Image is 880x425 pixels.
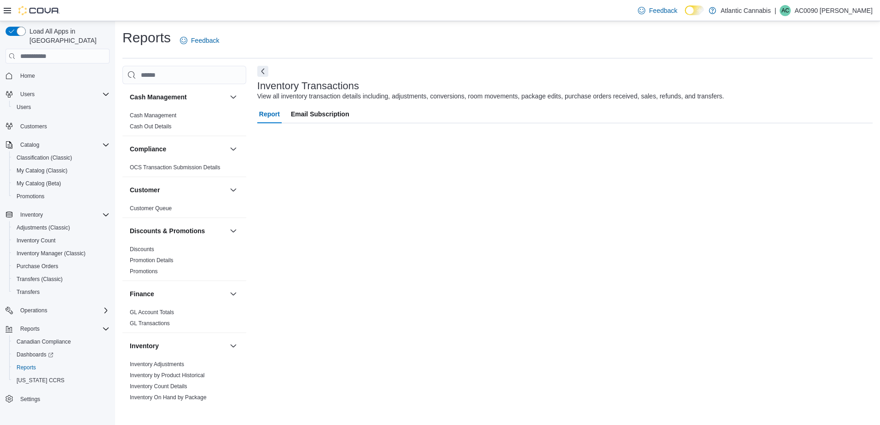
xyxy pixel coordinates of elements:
[17,193,45,200] span: Promotions
[130,289,154,299] h3: Finance
[685,15,685,16] span: Dark Mode
[17,288,40,296] span: Transfers
[228,288,239,299] button: Finance
[13,274,110,285] span: Transfers (Classic)
[130,320,170,327] a: GL Transactions
[130,205,172,212] span: Customer Queue
[17,305,51,316] button: Operations
[17,250,86,257] span: Inventory Manager (Classic)
[257,66,268,77] button: Next
[13,336,110,347] span: Canadian Compliance
[26,27,110,45] span: Load All Apps in [GEOGRAPHIC_DATA]
[20,141,39,149] span: Catalog
[130,144,166,154] h3: Compliance
[9,101,113,114] button: Users
[130,309,174,316] a: GL Account Totals
[122,110,246,136] div: Cash Management
[13,222,110,233] span: Adjustments (Classic)
[20,325,40,333] span: Reports
[130,383,187,390] a: Inventory Count Details
[13,362,40,373] a: Reports
[17,377,64,384] span: [US_STATE] CCRS
[130,268,158,275] span: Promotions
[130,164,220,171] a: OCS Transaction Submission Details
[13,102,35,113] a: Users
[17,393,110,405] span: Settings
[13,375,68,386] a: [US_STATE] CCRS
[9,374,113,387] button: [US_STATE] CCRS
[13,362,110,373] span: Reports
[9,164,113,177] button: My Catalog (Classic)
[13,178,65,189] a: My Catalog (Beta)
[2,322,113,335] button: Reports
[130,123,172,130] a: Cash Out Details
[13,248,89,259] a: Inventory Manager (Classic)
[17,305,110,316] span: Operations
[18,6,60,15] img: Cova
[17,139,110,150] span: Catalog
[17,139,43,150] button: Catalog
[2,138,113,151] button: Catalog
[721,5,771,16] p: Atlantic Cannabis
[9,260,113,273] button: Purchase Orders
[17,70,39,81] a: Home
[2,69,113,82] button: Home
[20,123,47,130] span: Customers
[130,289,226,299] button: Finance
[20,91,35,98] span: Users
[130,341,226,350] button: Inventory
[13,152,76,163] a: Classification (Classic)
[130,383,187,390] span: Inventory Count Details
[20,307,47,314] span: Operations
[2,208,113,221] button: Inventory
[122,29,171,47] h1: Reports
[130,185,160,195] h3: Customer
[191,36,219,45] span: Feedback
[228,92,239,103] button: Cash Management
[20,72,35,80] span: Home
[13,235,110,246] span: Inventory Count
[13,274,66,285] a: Transfers (Classic)
[17,276,63,283] span: Transfers (Classic)
[13,152,110,163] span: Classification (Classic)
[228,184,239,195] button: Customer
[17,120,110,132] span: Customers
[17,338,71,345] span: Canadian Compliance
[13,222,74,233] a: Adjustments (Classic)
[685,6,704,15] input: Dark Mode
[130,112,176,119] a: Cash Management
[9,273,113,286] button: Transfers (Classic)
[13,165,71,176] a: My Catalog (Classic)
[17,103,31,111] span: Users
[9,286,113,299] button: Transfers
[17,323,43,334] button: Reports
[257,92,724,101] div: View all inventory transaction details including, adjustments, conversions, room movements, packa...
[20,211,43,218] span: Inventory
[649,6,677,15] span: Feedback
[17,237,56,244] span: Inventory Count
[130,372,205,379] a: Inventory by Product Historical
[130,92,226,102] button: Cash Management
[130,226,205,235] h3: Discounts & Promotions
[130,185,226,195] button: Customer
[13,191,110,202] span: Promotions
[17,364,36,371] span: Reports
[20,396,40,403] span: Settings
[13,287,43,298] a: Transfers
[130,144,226,154] button: Compliance
[17,224,70,231] span: Adjustments (Classic)
[780,5,791,16] div: AC0090 Chipman Kayla
[13,375,110,386] span: Washington CCRS
[130,394,207,401] a: Inventory On Hand by Package
[9,348,113,361] a: Dashboards
[13,178,110,189] span: My Catalog (Beta)
[291,105,349,123] span: Email Subscription
[794,5,873,16] p: AC0090 [PERSON_NAME]
[9,335,113,348] button: Canadian Compliance
[13,261,62,272] a: Purchase Orders
[228,340,239,351] button: Inventory
[17,180,61,187] span: My Catalog (Beta)
[130,92,187,102] h3: Cash Management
